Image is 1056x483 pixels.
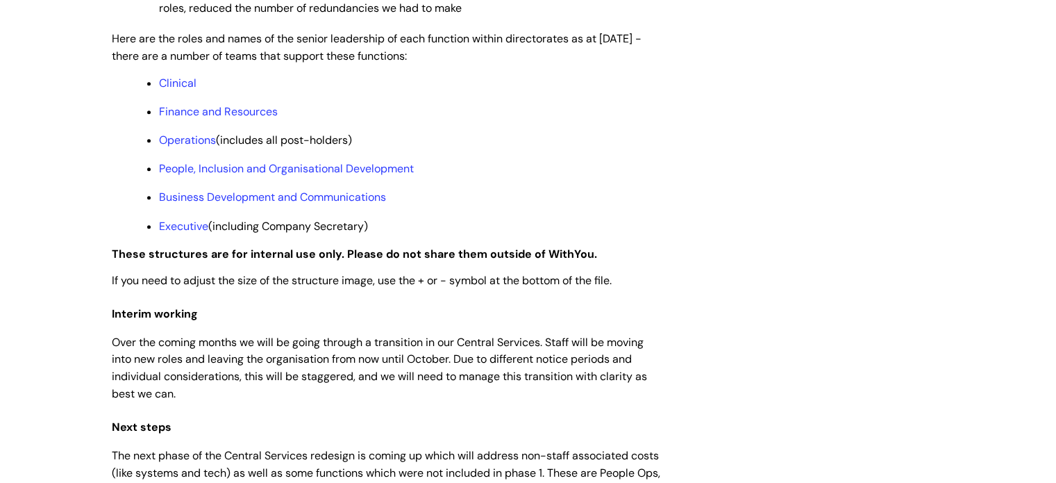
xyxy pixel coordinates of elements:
span: Here are the roles and names of the senior leadership of each function within directorates as at ... [112,31,642,63]
span: (includes all post-holders) [159,133,352,147]
a: Business Development and Communications [159,190,386,204]
a: Finance and Resources [159,104,278,119]
span: (including Company Secretary) [159,219,368,234]
a: People, Inclusion and Organisational Development [159,161,414,176]
a: Operations [159,133,216,147]
a: Executive [159,219,208,234]
span: Next steps [112,420,171,434]
span: Interim working [112,306,198,321]
span: If you need to adjust the size of the structure image, use the + or - symbol at the bottom of the... [112,273,612,288]
a: Clinical [159,76,196,90]
span: Over the coming months we will be going through a transition in our Central Services. Staff will ... [112,335,647,401]
strong: These structures are for internal use only. Please do not share them outside of WithYou. [112,247,597,261]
